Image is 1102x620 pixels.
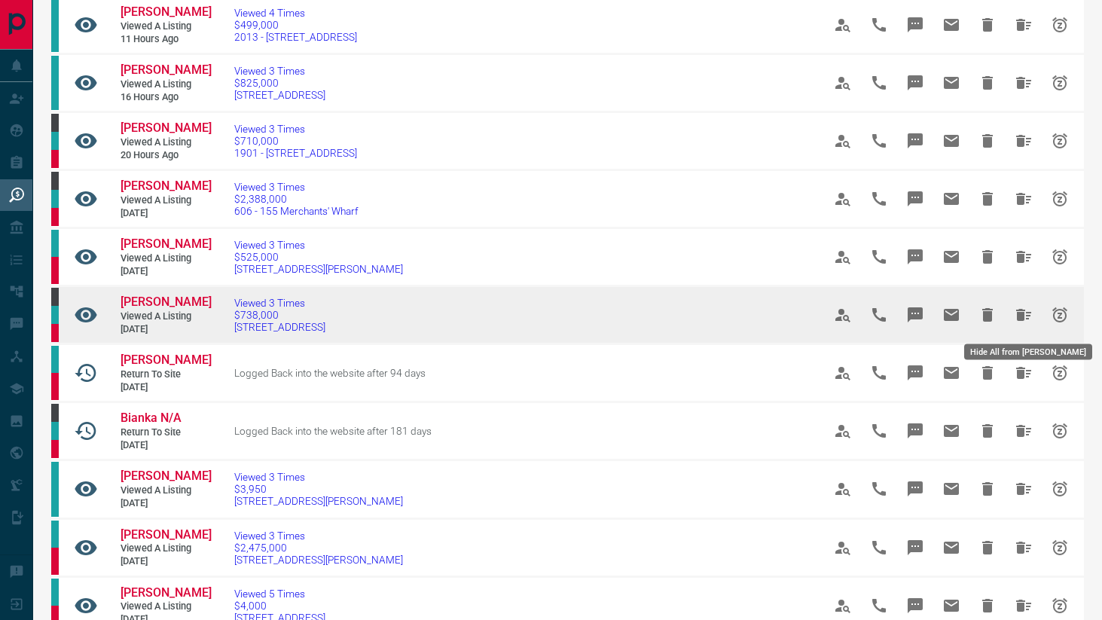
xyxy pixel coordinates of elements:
[234,297,325,309] span: Viewed 3 Times
[121,542,211,555] span: Viewed a Listing
[969,239,1006,275] span: Hide
[234,239,403,251] span: Viewed 3 Times
[121,5,211,20] a: [PERSON_NAME]
[969,355,1006,391] span: Hide
[51,306,59,324] div: condos.ca
[121,33,211,46] span: 11 hours ago
[234,367,426,379] span: Logged Back into the website after 94 days
[121,179,212,193] span: [PERSON_NAME]
[234,309,325,321] span: $738,000
[51,548,59,575] div: property.ca
[121,484,211,497] span: Viewed a Listing
[51,208,59,226] div: property.ca
[121,295,212,309] span: [PERSON_NAME]
[51,172,59,190] div: mrloft.ca
[234,554,403,566] span: [STREET_ADDRESS][PERSON_NAME]
[121,353,211,368] a: [PERSON_NAME]
[1006,297,1042,333] span: Hide All from David Minicucci
[825,65,861,101] span: View Profile
[825,413,861,449] span: View Profile
[121,237,212,251] span: [PERSON_NAME]
[51,56,59,110] div: condos.ca
[121,439,211,452] span: [DATE]
[969,530,1006,566] span: Hide
[121,91,211,104] span: 16 hours ago
[861,239,897,275] span: Call
[969,471,1006,507] span: Hide
[121,121,211,136] a: [PERSON_NAME]
[897,413,933,449] span: Message
[121,5,212,19] span: [PERSON_NAME]
[933,123,969,159] span: Email
[969,123,1006,159] span: Hide
[234,123,357,159] a: Viewed 3 Times$710,0001901 - [STREET_ADDRESS]
[897,7,933,43] span: Message
[897,471,933,507] span: Message
[51,422,59,440] div: condos.ca
[969,297,1006,333] span: Hide
[1042,123,1078,159] span: Snooze
[861,7,897,43] span: Call
[121,252,211,265] span: Viewed a Listing
[121,136,211,149] span: Viewed a Listing
[121,426,211,439] span: Return to Site
[969,65,1006,101] span: Hide
[51,114,59,132] div: mrloft.ca
[234,297,325,333] a: Viewed 3 Times$738,000[STREET_ADDRESS]
[234,77,325,89] span: $825,000
[234,495,403,507] span: [STREET_ADDRESS][PERSON_NAME]
[933,413,969,449] span: Email
[234,7,357,43] a: Viewed 4 Times$499,0002013 - [STREET_ADDRESS]
[234,263,403,275] span: [STREET_ADDRESS][PERSON_NAME]
[51,462,59,516] div: condos.ca
[121,497,211,510] span: [DATE]
[1042,471,1078,507] span: Snooze
[1006,355,1042,391] span: Hide All from Lauren Kim
[121,411,182,425] span: Bianka N/A
[234,65,325,101] a: Viewed 3 Times$825,000[STREET_ADDRESS]
[1006,239,1042,275] span: Hide All from Neha Batra
[825,7,861,43] span: View Profile
[121,600,211,613] span: Viewed a Listing
[51,440,59,458] div: property.ca
[933,181,969,217] span: Email
[1006,181,1042,217] span: Hide All from Matt Bairos
[121,63,212,77] span: [PERSON_NAME]
[897,297,933,333] span: Message
[234,181,359,193] span: Viewed 3 Times
[121,585,211,601] a: [PERSON_NAME]
[861,471,897,507] span: Call
[121,527,212,542] span: [PERSON_NAME]
[825,471,861,507] span: View Profile
[121,194,211,207] span: Viewed a Listing
[51,579,59,606] div: condos.ca
[234,239,403,275] a: Viewed 3 Times$525,000[STREET_ADDRESS][PERSON_NAME]
[861,181,897,217] span: Call
[933,471,969,507] span: Email
[1042,239,1078,275] span: Snooze
[1042,181,1078,217] span: Snooze
[234,205,359,217] span: 606 - 155 Merchants' Wharf
[1006,123,1042,159] span: Hide All from Matt Bairos
[121,323,211,336] span: [DATE]
[825,239,861,275] span: View Profile
[234,193,359,205] span: $2,388,000
[933,7,969,43] span: Email
[121,353,212,367] span: [PERSON_NAME]
[121,585,212,600] span: [PERSON_NAME]
[1006,530,1042,566] span: Hide All from Ed Ki
[51,324,59,342] div: property.ca
[234,588,325,600] span: Viewed 5 Times
[897,181,933,217] span: Message
[969,181,1006,217] span: Hide
[51,288,59,306] div: mrloft.ca
[897,65,933,101] span: Message
[1042,7,1078,43] span: Snooze
[1006,65,1042,101] span: Hide All from James Hong
[964,344,1092,360] div: Hide All from [PERSON_NAME]
[234,600,325,612] span: $4,000
[1006,7,1042,43] span: Hide All from Pat Leung
[121,121,212,135] span: [PERSON_NAME]
[861,123,897,159] span: Call
[897,123,933,159] span: Message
